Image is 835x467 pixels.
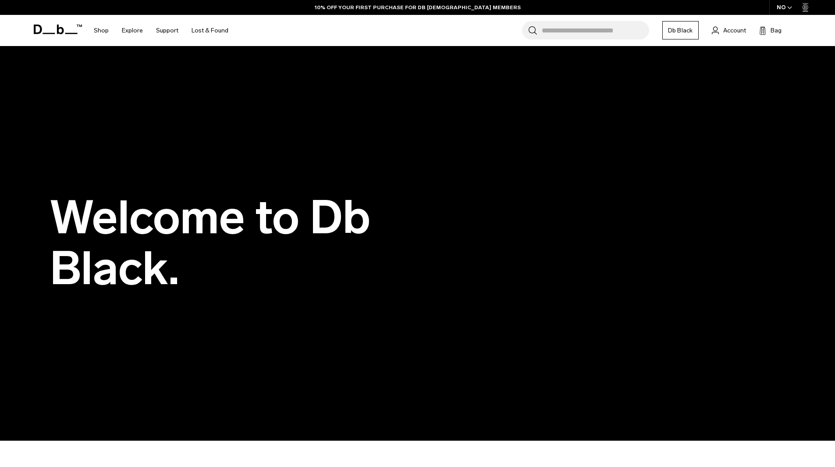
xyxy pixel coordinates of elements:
[192,15,228,46] a: Lost & Found
[315,4,521,11] a: 10% OFF YOUR FIRST PURCHASE FOR DB [DEMOGRAPHIC_DATA] MEMBERS
[156,15,178,46] a: Support
[759,25,782,36] button: Bag
[50,193,444,294] h1: Welcome to Db Black.
[87,15,235,46] nav: Main Navigation
[662,21,699,39] a: Db Black
[712,25,746,36] a: Account
[94,15,109,46] a: Shop
[122,15,143,46] a: Explore
[771,26,782,35] span: Bag
[723,26,746,35] span: Account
